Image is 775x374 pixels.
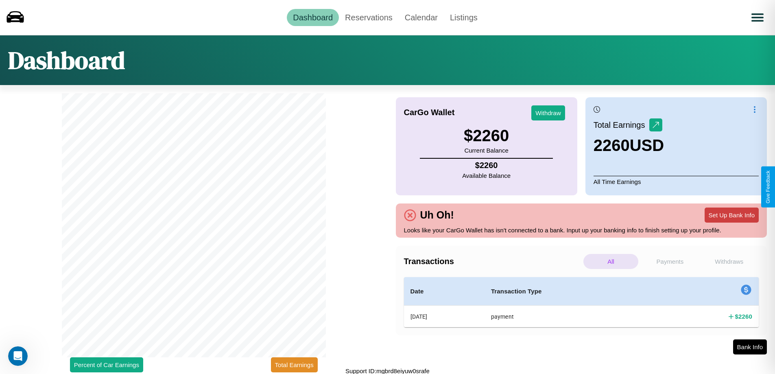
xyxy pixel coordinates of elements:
h1: Dashboard [8,44,125,77]
p: Withdraws [702,254,757,269]
button: Set Up Bank Info [705,208,759,223]
p: Total Earnings [594,118,649,132]
a: Dashboard [287,9,339,26]
a: Listings [444,9,484,26]
h4: Date [410,287,478,296]
th: payment [485,306,656,328]
p: Looks like your CarGo Wallet has isn't connected to a bank. Input up your banking info to finish ... [404,225,759,236]
h4: Transaction Type [491,287,649,296]
a: Reservations [339,9,399,26]
h4: Uh Oh! [416,209,458,221]
p: Available Balance [462,170,511,181]
button: Bank Info [733,339,767,354]
p: All Time Earnings [594,176,759,187]
h4: Transactions [404,257,581,266]
button: Withdraw [531,105,565,120]
div: Give Feedback [765,171,771,203]
iframe: Intercom live chat [8,346,28,366]
h3: 2260 USD [594,136,664,155]
h4: $ 2260 [462,161,511,170]
h3: $ 2260 [464,127,509,145]
p: All [583,254,638,269]
p: Payments [642,254,697,269]
p: Current Balance [464,145,509,156]
table: simple table [404,277,759,327]
h4: $ 2260 [735,312,752,321]
th: [DATE] [404,306,485,328]
a: Calendar [399,9,444,26]
button: Percent of Car Earnings [70,357,143,372]
button: Open menu [746,6,769,29]
h4: CarGo Wallet [404,108,455,117]
button: Total Earnings [271,357,318,372]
